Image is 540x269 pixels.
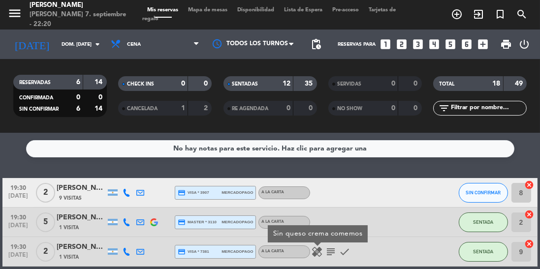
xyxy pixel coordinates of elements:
span: SENTADA [473,219,493,225]
strong: 2 [204,105,210,112]
span: SENTADA [473,249,493,254]
img: google-logo.png [150,218,158,226]
span: Cena [127,42,141,47]
strong: 49 [515,80,525,87]
i: looks_4 [428,38,441,51]
i: check [339,246,350,258]
strong: 14 [95,79,104,86]
strong: 0 [98,94,104,101]
span: 2 [36,242,55,262]
input: Filtrar por nombre... [450,103,526,114]
strong: 0 [391,80,395,87]
div: [PERSON_NAME] [57,212,106,223]
strong: 35 [305,80,315,87]
span: mercadopago [222,248,253,255]
button: SENTADA [459,212,508,232]
strong: 0 [286,105,290,112]
strong: 1 [181,105,185,112]
span: RE AGENDADA [232,106,269,111]
span: A LA CARTA [261,220,284,224]
div: Sin queso crema comemos [268,225,368,242]
i: looks_5 [444,38,457,51]
span: CANCELADA [127,106,158,111]
span: [DATE] [6,193,31,204]
span: mercadopago [222,189,253,196]
strong: 0 [76,94,80,101]
span: 2 [36,183,55,203]
span: SIN CONFIRMAR [466,190,501,195]
strong: 12 [283,80,290,87]
i: credit_card [178,248,186,256]
span: Mis reservas [142,7,183,13]
span: pending_actions [310,38,322,50]
strong: 0 [204,80,210,87]
span: mercadopago [222,219,253,225]
i: subject [325,246,337,258]
i: power_settings_new [518,38,530,50]
strong: 6 [76,79,80,86]
i: filter_list [438,102,450,114]
i: credit_card [178,189,186,197]
i: looks_3 [412,38,424,51]
span: SIN CONFIRMAR [19,107,59,112]
span: RESERVADAS [19,80,51,85]
strong: 0 [391,105,395,112]
strong: 18 [493,80,501,87]
span: print [500,38,512,50]
div: [PERSON_NAME] [57,182,106,194]
span: 19:30 [6,181,31,193]
div: LOG OUT [516,30,533,59]
i: credit_card [178,218,186,226]
span: Mapa de mesas [183,7,232,13]
i: cancel [525,239,535,249]
strong: 0 [309,105,315,112]
span: 19:30 [6,240,31,252]
span: Disponibilidad [232,7,279,13]
i: cancel [525,180,535,190]
span: TOTAL [439,82,454,87]
strong: 6 [76,105,80,112]
strong: 0 [413,105,419,112]
i: looks_two [395,38,408,51]
span: 19:30 [6,211,31,222]
i: looks_6 [460,38,473,51]
button: SIN CONFIRMAR [459,183,508,203]
span: 1 Visita [59,224,79,232]
button: menu [7,6,22,24]
div: [PERSON_NAME] [US_STATE][PERSON_NAME] [57,241,106,253]
i: menu [7,6,22,21]
span: 9 Visitas [59,194,82,202]
span: SERVIDAS [337,82,361,87]
span: A LA CARTA [261,249,284,253]
span: NO SHOW [337,106,362,111]
i: turned_in_not [494,8,506,20]
span: Lista de Espera [279,7,327,13]
span: [DATE] [6,222,31,234]
span: [DATE] [6,252,31,263]
span: CONFIRMADA [19,95,53,100]
div: No hay notas para este servicio. Haz clic para agregar una [173,143,367,154]
i: add_circle_outline [451,8,463,20]
span: Pre-acceso [327,7,364,13]
button: SENTADA [459,242,508,262]
div: [PERSON_NAME] [30,0,127,10]
i: looks_one [379,38,392,51]
span: 1 Visita [59,253,79,261]
span: SENTADAS [232,82,258,87]
i: search [516,8,528,20]
i: exit_to_app [473,8,484,20]
strong: 14 [95,105,104,112]
span: Reservas para [338,42,376,47]
strong: 0 [413,80,419,87]
span: A LA CARTA [261,190,284,194]
i: [DATE] [7,34,57,55]
strong: 0 [181,80,185,87]
i: arrow_drop_down [92,38,103,50]
i: cancel [525,209,535,219]
span: CHECK INS [127,82,154,87]
i: healing [311,246,323,258]
span: visa * 7381 [178,248,209,256]
i: add_box [476,38,489,51]
span: visa * 3907 [178,189,209,197]
div: [PERSON_NAME] 7. septiembre - 22:20 [30,10,127,29]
